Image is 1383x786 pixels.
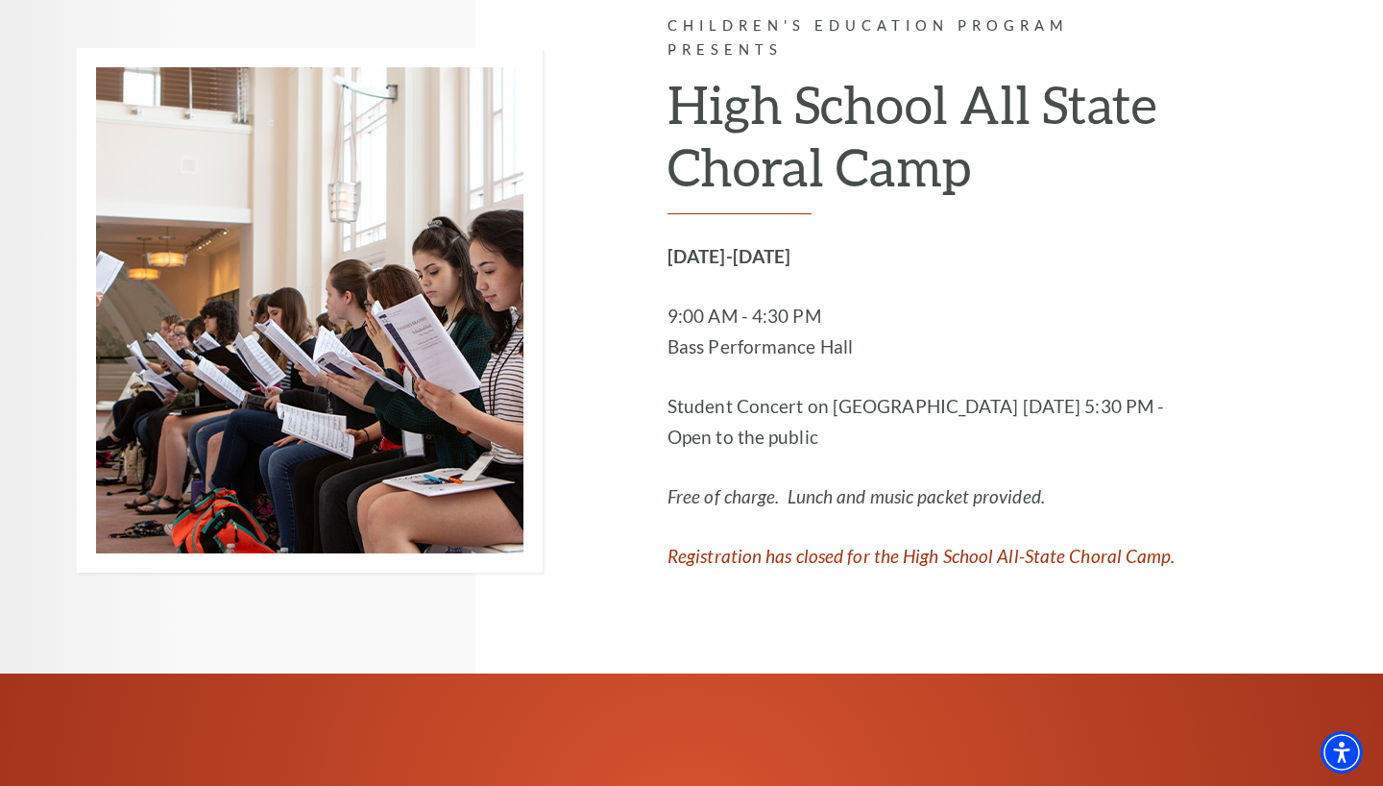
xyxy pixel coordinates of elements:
[77,48,543,573] img: Children's Education Program Presents
[1321,731,1363,774] div: Accessibility Menu
[667,485,1045,507] em: Free of charge. Lunch and music packet provided.
[667,245,790,267] strong: [DATE]-[DATE]
[667,73,1181,214] h2: High School All State Choral Camp
[667,301,1181,362] p: 9:00 AM - 4:30 PM Bass Performance Hall
[667,545,1176,567] em: Registration has closed for the High School All-State Choral Camp.
[667,14,1181,62] p: Children's Education Program Presents
[667,391,1181,453] p: Student Concert on [GEOGRAPHIC_DATA] [DATE] 5:30 PM - Open to the public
